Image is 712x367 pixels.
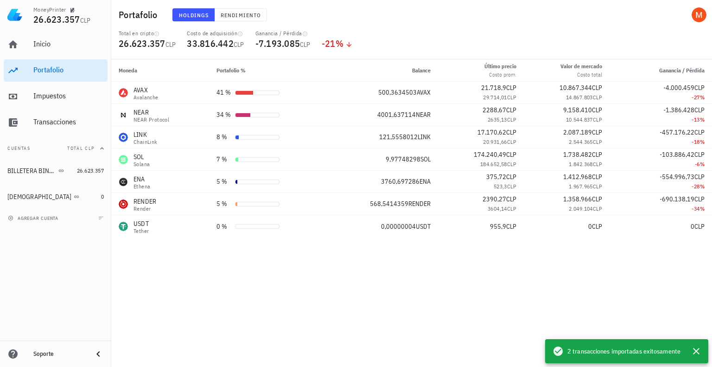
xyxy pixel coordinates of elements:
[488,116,507,123] span: 2635,13
[700,94,705,101] span: %
[560,62,602,71] div: Valor de mercado
[4,85,108,108] a: Impuestos
[172,8,215,21] button: Holdings
[563,195,592,203] span: 1.358.966
[379,133,418,141] span: 121,5558012
[133,161,150,167] div: Solana
[592,173,602,181] span: CLP
[486,173,506,181] span: 375,72
[4,160,108,182] a: BILLETERA BINANCE 26.623.357
[133,130,158,139] div: LINK
[33,117,104,126] div: Transacciones
[700,116,705,123] span: %
[700,161,705,167] span: %
[133,95,159,100] div: Avalanche
[119,30,176,37] div: Total en cripto
[77,167,104,174] span: 26.623.357
[33,91,104,100] div: Impuestos
[33,350,85,358] div: Soporte
[378,88,417,97] span: 500,3634503
[507,94,516,101] span: CLP
[381,177,420,186] span: 3760,697286
[215,8,267,21] button: Rendimiento
[617,182,705,191] div: -28
[209,59,325,82] th: Portafolio %: Sin ordenar. Pulse para ordenar de forma ascendente.
[10,215,58,221] span: agregar cuenta
[700,205,705,212] span: %
[420,155,431,163] span: SOL
[563,128,592,136] span: 2.087.189
[484,71,516,79] div: Costo prom.
[418,133,431,141] span: LINK
[593,116,602,123] span: CLP
[569,183,593,190] span: 1.967.965
[694,128,705,136] span: CLP
[119,7,161,22] h1: Portafolio
[420,177,431,186] span: ENA
[694,84,705,92] span: CLP
[178,12,209,19] span: Holdings
[694,173,705,181] span: CLP
[484,62,516,71] div: Último precio
[119,222,128,231] div: USDT-icon
[506,128,516,136] span: CLP
[700,138,705,145] span: %
[592,128,602,136] span: CLP
[483,138,507,145] span: 20.931,66
[336,37,343,50] span: %
[563,106,592,114] span: 9.158.410
[377,110,416,119] span: 4001,637114
[416,110,431,119] span: NEAR
[101,193,104,200] span: 0
[119,200,128,209] div: RENDER-icon
[133,184,150,189] div: Ethena
[119,37,165,50] span: 26.623.357
[220,12,261,19] span: Rendimiento
[133,152,150,161] div: SOL
[33,6,66,13] div: MoneyPrinter
[507,205,516,212] span: CLP
[660,173,694,181] span: -554.996,73
[80,16,91,25] span: CLP
[593,205,602,212] span: CLP
[569,138,593,145] span: 2.544.365
[694,106,705,114] span: CLP
[694,222,705,231] span: CLP
[4,59,108,82] a: Portafolio
[4,186,108,208] a: [DEMOGRAPHIC_DATA] 0
[6,213,63,223] button: agregar cuenta
[660,128,694,136] span: -457.176,22
[559,84,592,92] span: 10.867.344
[569,161,593,167] span: 1.842.368
[480,161,507,167] span: 184.652,58
[133,228,149,234] div: Tether
[133,139,158,145] div: ChainLink
[4,137,108,160] button: CuentasTotal CLP
[416,222,431,231] span: USDT
[663,106,694,114] span: -1.386.428
[569,205,593,212] span: 2.049.104
[560,71,602,79] div: Costo total
[133,206,157,212] div: Render
[216,110,231,120] div: 34 %
[187,37,234,50] span: 33.816.442
[507,161,516,167] span: CLP
[507,138,516,145] span: CLP
[33,13,80,26] span: 26.623.357
[322,39,353,48] div: -21
[417,88,431,97] span: AVAX
[119,67,137,74] span: Moneda
[216,132,231,142] div: 8 %
[593,161,602,167] span: CLP
[563,150,592,159] span: 1.738.482
[659,67,705,74] span: Ganancia / Pérdida
[119,155,128,164] div: SOL-icon
[566,116,593,123] span: 10.544.837
[477,128,506,136] span: 17.170,62
[506,150,516,159] span: CLP
[33,39,104,48] div: Inicio
[234,40,244,49] span: CLP
[119,88,128,97] div: AVAX-icon
[255,30,311,37] div: Ganancia / Pérdida
[617,160,705,169] div: -6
